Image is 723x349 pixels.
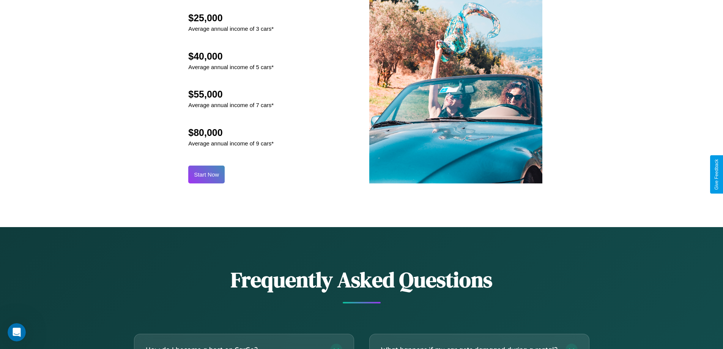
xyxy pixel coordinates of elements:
[8,323,26,341] iframe: Intercom live chat
[188,51,274,62] h2: $40,000
[188,13,274,24] h2: $25,000
[188,89,274,100] h2: $55,000
[188,127,274,138] h2: $80,000
[134,265,589,294] h2: Frequently Asked Questions
[188,62,274,72] p: Average annual income of 5 cars*
[188,24,274,34] p: Average annual income of 3 cars*
[714,159,719,190] div: Give Feedback
[188,138,274,148] p: Average annual income of 9 cars*
[188,100,274,110] p: Average annual income of 7 cars*
[188,166,225,183] button: Start Now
